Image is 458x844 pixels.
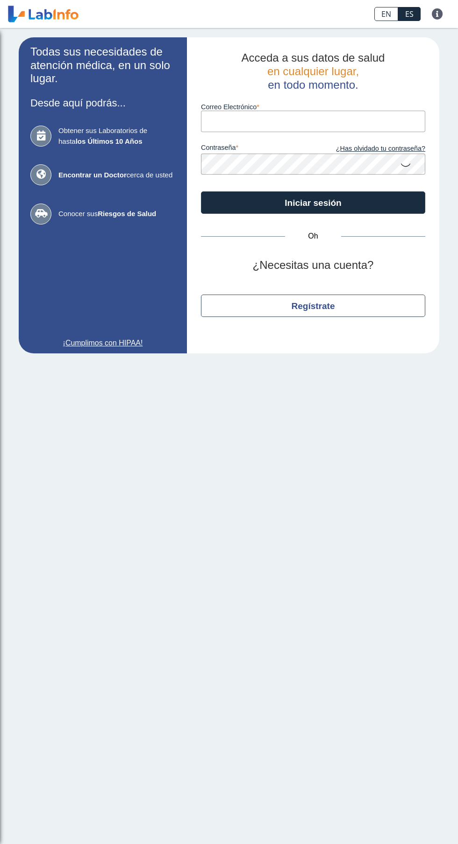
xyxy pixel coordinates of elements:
[127,171,172,179] font: cerca de usted
[201,144,236,151] font: contraseña
[201,103,257,111] font: Correo Electrónico
[58,127,147,145] font: Obtener sus Laboratorios de hasta
[308,232,318,240] font: Oh
[98,210,156,218] font: Riesgos de Salud
[253,259,374,271] font: ¿Necesitas una cuenta?
[30,45,170,85] font: Todas sus necesidades de atención médica, en un solo lugar.
[292,301,335,311] font: Regístrate
[313,144,425,154] a: ¿Has olvidado tu contraseña?
[267,65,359,77] font: en cualquier lugar,
[336,145,425,152] font: ¿Has olvidado tu contraseña?
[201,191,425,214] button: Iniciar sesión
[30,97,126,109] font: Desde aquí podrás...
[58,210,98,218] font: Conocer sus
[285,198,341,208] font: Iniciar sesión
[63,339,143,347] font: ¡Cumplimos con HIPAA!
[381,9,391,19] font: EN
[201,295,425,317] button: Regístrate
[76,137,143,145] font: los Últimos 10 Años
[268,78,358,91] font: en todo momento.
[405,9,414,19] font: ES
[58,171,127,179] font: Encontrar un Doctor
[242,51,385,64] font: Acceda a sus datos de salud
